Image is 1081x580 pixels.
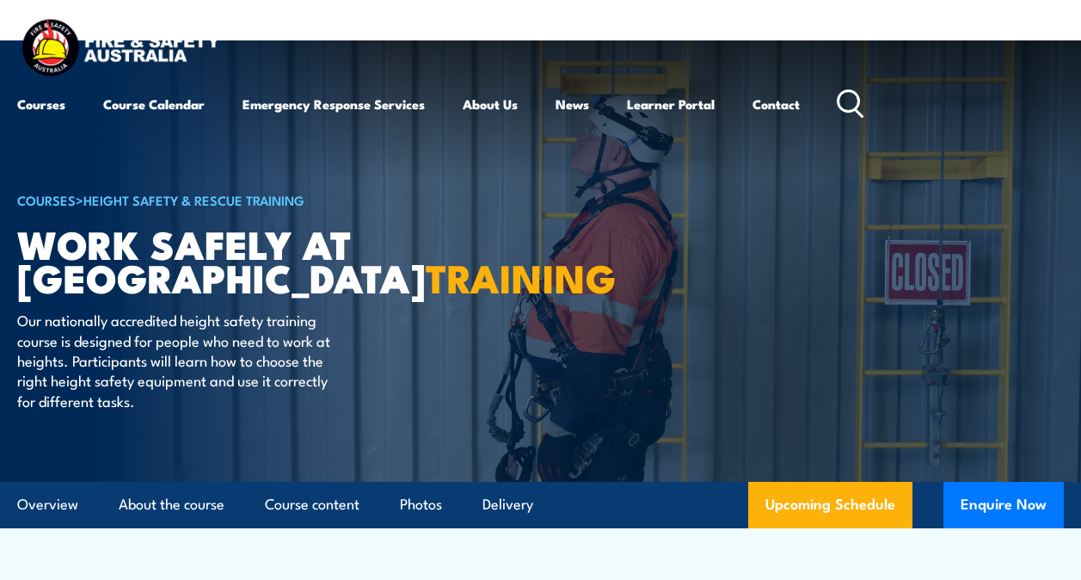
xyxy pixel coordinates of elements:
a: Learner Portal [627,83,715,125]
a: News [556,83,589,125]
a: Course Calendar [103,83,205,125]
a: About the course [119,482,224,528]
p: Our nationally accredited height safety training course is designed for people who need to work a... [17,310,331,410]
h6: > [17,189,442,210]
a: Delivery [482,482,533,528]
h1: Work Safely at [GEOGRAPHIC_DATA] [17,226,442,293]
a: Overview [17,482,78,528]
a: Photos [400,482,442,528]
a: Course content [265,482,359,528]
a: About Us [463,83,518,125]
button: Enquire Now [943,482,1064,528]
a: Height Safety & Rescue Training [83,190,304,209]
a: Courses [17,83,65,125]
strong: TRAINING [426,247,617,306]
a: COURSES [17,190,76,209]
a: Emergency Response Services [243,83,425,125]
a: Contact [752,83,800,125]
a: Upcoming Schedule [748,482,912,528]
